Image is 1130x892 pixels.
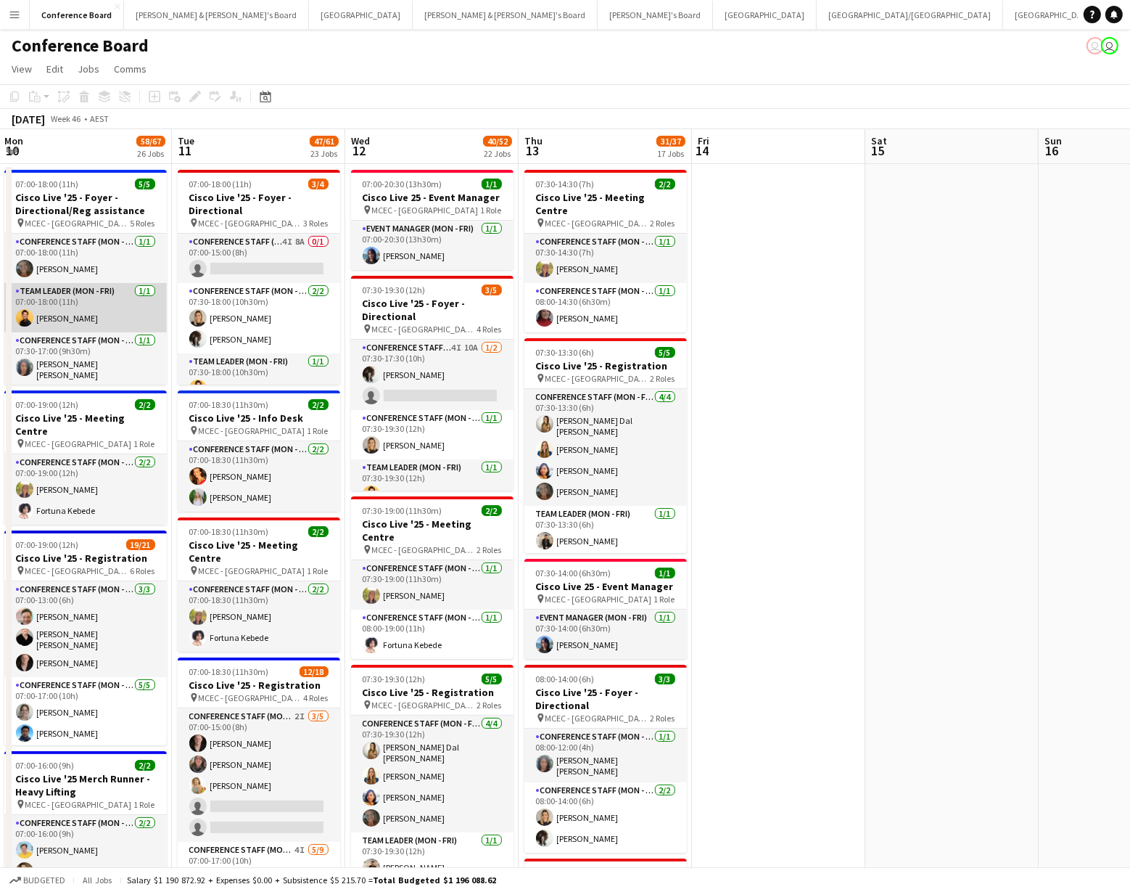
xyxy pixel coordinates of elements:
[136,136,165,147] span: 58/67
[199,692,304,703] span: MCEC - [GEOGRAPHIC_DATA]
[482,674,502,684] span: 5/5
[300,666,329,677] span: 12/18
[4,283,167,332] app-card-role: Team Leader (Mon - Fri)1/107:00-18:00 (11h)[PERSON_NAME]
[351,517,514,544] h3: Cisco Live '25 - Meeting Centre
[48,113,84,124] span: Week 46
[351,410,514,459] app-card-role: Conference Staff (Mon - Fri)1/107:30-19:30 (12h)[PERSON_NAME]
[135,399,155,410] span: 2/2
[482,505,502,516] span: 2/2
[654,594,675,605] span: 1 Role
[351,716,514,832] app-card-role: Conference Staff (Mon - Fri)4/407:30-19:30 (12h)[PERSON_NAME] Dal [PERSON_NAME][PERSON_NAME][PERS...
[12,112,45,126] div: [DATE]
[304,692,329,703] span: 4 Roles
[817,1,1003,29] button: [GEOGRAPHIC_DATA]/[GEOGRAPHIC_DATA]
[524,559,687,659] app-job-card: 07:30-14:00 (6h30m)1/1Cisco Live 25 - Event Manager MCEC - [GEOGRAPHIC_DATA]1 RoleEvent Manager (...
[363,505,442,516] span: 07:30-19:00 (11h30m)
[178,679,340,692] h3: Cisco Live '25 - Registration
[135,760,155,771] span: 2/2
[4,552,167,565] h3: Cisco Live '25 - Registration
[536,347,595,358] span: 07:30-13:30 (6h)
[363,179,442,189] span: 07:00-20:30 (13h30m)
[4,332,167,386] app-card-role: Conference Staff (Mon - Fri)1/107:30-17:00 (9h30m)[PERSON_NAME] [PERSON_NAME]
[310,136,339,147] span: 47/61
[524,170,687,332] div: 07:30-14:30 (7h)2/2Cisco Live '25 - Meeting Centre MCEC - [GEOGRAPHIC_DATA]2 RolesConference Staf...
[2,142,23,159] span: 10
[1086,37,1104,54] app-user-avatar: Kristelle Bristow
[308,565,329,576] span: 1 Role
[372,324,477,335] span: MCEC - [GEOGRAPHIC_DATA]
[524,686,687,712] h3: Cisco Live '25 - Foyer - Directional
[524,506,687,555] app-card-role: Team Leader (Mon - Fri)1/107:30-13:30 (6h)[PERSON_NAME]
[351,221,514,270] app-card-role: Event Manager (Mon - Fri)1/107:00-20:30 (13h30m)[PERSON_NAME]
[178,283,340,353] app-card-role: Conference Staff (Mon - Fri)2/207:30-18:00 (10h30m)[PERSON_NAME][PERSON_NAME]
[351,191,514,204] h3: Cisco Live 25 - Event Manager
[134,799,155,810] span: 1 Role
[1042,142,1062,159] span: 16
[310,148,338,159] div: 23 Jobs
[4,170,167,385] div: 07:00-18:00 (11h)5/5Cisco Live '25 - Foyer - Directional/Reg assistance MCEC - [GEOGRAPHIC_DATA]5...
[524,729,687,782] app-card-role: Conference Staff (Mon - Fri)1/108:00-12:00 (4h)[PERSON_NAME] [PERSON_NAME]
[199,218,304,229] span: MCEC - [GEOGRAPHIC_DATA]
[351,832,514,882] app-card-role: Team Leader (Mon - Fri)1/107:30-19:30 (12h)[PERSON_NAME]
[536,568,611,578] span: 07:30-14:00 (6h30m)
[351,297,514,323] h3: Cisco Live '25 - Foyer - Directional
[134,438,155,449] span: 1 Role
[536,674,595,684] span: 08:00-14:00 (6h)
[1101,37,1118,54] app-user-avatar: Kristelle Bristow
[657,148,685,159] div: 17 Jobs
[351,276,514,491] div: 07:30-19:30 (12h)3/5Cisco Live '25 - Foyer - Directional MCEC - [GEOGRAPHIC_DATA]4 RolesConferenc...
[72,60,105,78] a: Jobs
[351,665,514,880] app-job-card: 07:30-19:30 (12h)5/5Cisco Live '25 - Registration MCEC - [GEOGRAPHIC_DATA]2 RolesConference Staff...
[178,517,340,652] div: 07:00-18:30 (11h30m)2/2Cisco Live '25 - Meeting Centre MCEC - [GEOGRAPHIC_DATA]1 RoleConference S...
[524,665,687,853] app-job-card: 08:00-14:00 (6h)3/3Cisco Live '25 - Foyer - Directional MCEC - [GEOGRAPHIC_DATA]2 RolesConference...
[524,283,687,332] app-card-role: Conference Staff (Mon - Fri)1/108:00-14:30 (6h30m)[PERSON_NAME]
[349,142,370,159] span: 12
[4,751,167,885] app-job-card: 07:00-16:00 (9h)2/2Cisco Live '25 Merch Runner - Heavy Lifting MCEC - [GEOGRAPHIC_DATA]1 RoleConf...
[178,353,340,403] app-card-role: Team Leader (Mon - Fri)1/107:30-18:00 (10h30m)[PERSON_NAME]
[178,191,340,217] h3: Cisco Live '25 - Foyer - Directional
[135,179,155,189] span: 5/5
[199,425,305,436] span: MCEC - [GEOGRAPHIC_DATA]
[655,347,675,358] span: 5/5
[178,390,340,512] div: 07:00-18:30 (11h30m)2/2Cisco Live '25 - Info Desk MCEC - [GEOGRAPHIC_DATA]1 RoleConference Staff ...
[178,539,340,565] h3: Cisco Live '25 - Meeting Centre
[90,113,109,124] div: AEST
[178,441,340,512] app-card-role: Conference Staff (Mon - Fri)2/207:00-18:30 (11h30m)[PERSON_NAME][PERSON_NAME]
[176,142,194,159] span: 11
[656,136,685,147] span: 31/37
[178,234,340,283] app-card-role: Conference Staff (Mon - Fri)4I8A0/107:00-15:00 (8h)
[351,686,514,699] h3: Cisco Live '25 - Registration
[4,581,167,677] app-card-role: Conference Staff (Mon - Fri)3/307:00-13:00 (6h)[PERSON_NAME][PERSON_NAME] [PERSON_NAME][PERSON_NAME]
[16,539,79,550] span: 07:00-19:00 (12h)
[178,708,340,842] app-card-role: Conference Staff (Mon - Fri)2I3/507:00-15:00 (8h)[PERSON_NAME][PERSON_NAME][PERSON_NAME]
[483,136,512,147] span: 40/52
[4,191,167,217] h3: Cisco Live '25 - Foyer - Directional/Reg assistance
[351,459,514,509] app-card-role: Team Leader (Mon - Fri)1/107:30-19:30 (12h)[PERSON_NAME]
[23,875,65,885] span: Budgeted
[351,134,370,147] span: Wed
[524,338,687,553] app-job-card: 07:30-13:30 (6h)5/5Cisco Live '25 - Registration MCEC - [GEOGRAPHIC_DATA]2 RolesConference Staff ...
[871,134,887,147] span: Sat
[363,674,426,684] span: 07:30-19:30 (12h)
[309,1,413,29] button: [GEOGRAPHIC_DATA]
[25,438,132,449] span: MCEC - [GEOGRAPHIC_DATA]
[308,425,329,436] span: 1 Role
[351,170,514,270] app-job-card: 07:00-20:30 (13h30m)1/1Cisco Live 25 - Event Manager MCEC - [GEOGRAPHIC_DATA]1 RoleEvent Manager ...
[477,700,502,711] span: 2 Roles
[6,60,38,78] a: View
[16,179,79,189] span: 07:00-18:00 (11h)
[80,875,115,885] span: All jobs
[25,799,132,810] span: MCEC - [GEOGRAPHIC_DATA]
[524,610,687,659] app-card-role: Event Manager (Mon - Fri)1/107:30-14:00 (6h30m)[PERSON_NAME]
[651,373,675,384] span: 2 Roles
[482,179,502,189] span: 1/1
[7,872,67,888] button: Budgeted
[131,565,155,576] span: 6 Roles
[363,285,426,295] span: 07:30-19:30 (12h)
[4,531,167,745] app-job-card: 07:00-19:00 (12h)19/21Cisco Live '25 - Registration MCEC - [GEOGRAPHIC_DATA]6 RolesConference Sta...
[351,610,514,659] app-card-role: Conference Staff (Mon - Fri)1/108:00-19:00 (11h)Fortuna Kebede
